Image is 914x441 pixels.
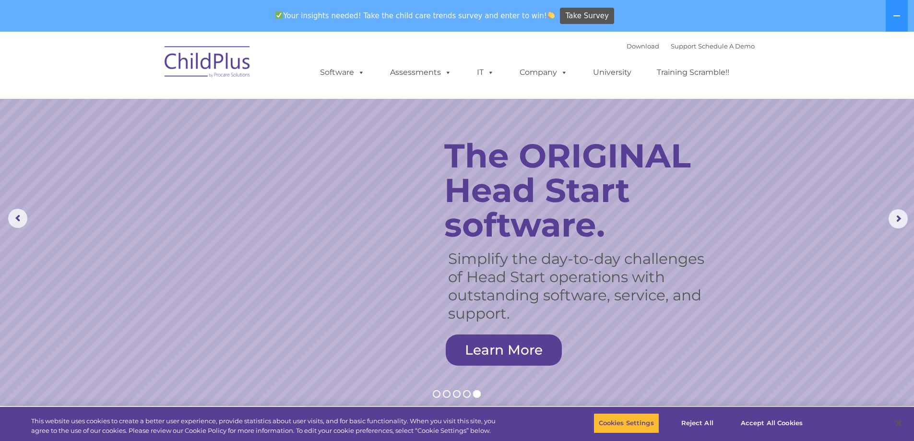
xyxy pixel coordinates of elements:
[547,12,555,19] img: 👏
[698,42,755,50] a: Schedule A Demo
[380,63,461,82] a: Assessments
[444,138,730,242] rs-layer: The ORIGINAL Head Start software.
[160,39,256,87] img: ChildPlus by Procare Solutions
[667,413,727,433] button: Reject All
[510,63,577,82] a: Company
[310,63,374,82] a: Software
[560,8,614,24] a: Take Survey
[583,63,641,82] a: University
[275,12,283,19] img: ✅
[594,413,659,433] button: Cookies Settings
[647,63,739,82] a: Training Scramble!!
[133,103,174,110] span: Phone number
[566,8,609,24] span: Take Survey
[671,42,696,50] a: Support
[448,250,716,322] rs-layer: Simplify the day-to-day challenges of Head Start operations with outstanding software, service, a...
[272,6,559,25] span: Your insights needed! Take the child care trends survey and enter to win!
[446,334,562,366] a: Learn More
[31,417,503,435] div: This website uses cookies to create a better user experience, provide statistics about user visit...
[627,42,659,50] a: Download
[888,413,909,434] button: Close
[627,42,755,50] font: |
[467,63,504,82] a: IT
[736,413,808,433] button: Accept All Cookies
[133,63,163,71] span: Last name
